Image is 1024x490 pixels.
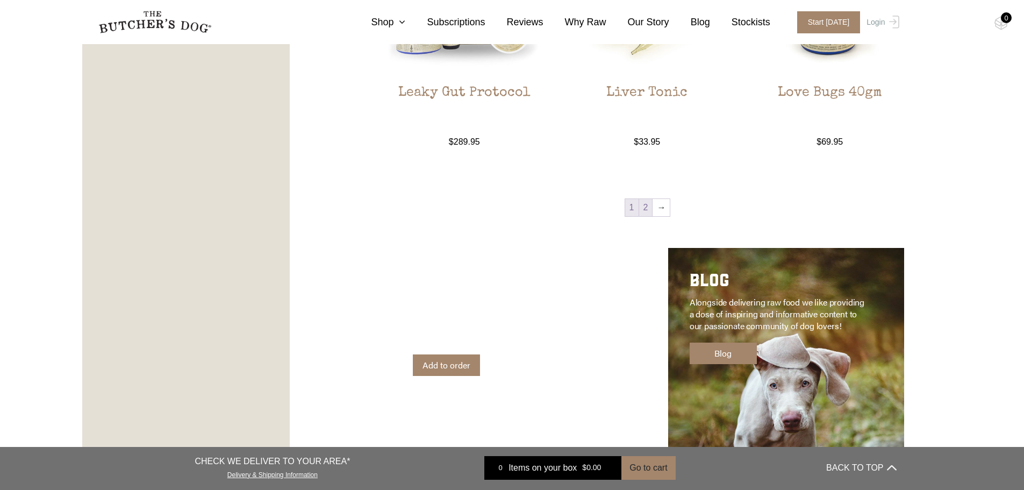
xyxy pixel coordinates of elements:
a: → [653,199,670,216]
a: Blog [669,15,710,30]
button: Go to cart [621,456,675,480]
a: Why Raw [543,15,606,30]
div: 0 [1001,12,1012,23]
h2: Liver Tonic [565,85,728,136]
h2: Love Bugs 40gm [748,85,911,136]
a: Stockists [710,15,770,30]
a: Reviews [485,15,543,30]
a: Delivery & Shipping Information [227,468,318,479]
button: BACK TO TOP [826,455,896,481]
a: Start [DATE] [786,11,864,33]
h2: APOTHECARY [413,269,590,296]
a: Login [864,11,899,33]
p: Alongside delivering raw food we like providing a dose of inspiring and informative content to ou... [690,296,867,332]
bdi: 69.95 [817,137,843,146]
span: $ [582,464,586,472]
a: Shop [349,15,405,30]
span: Start [DATE] [797,11,861,33]
a: 0 Items on your box $0.00 [484,456,621,480]
span: $ [634,137,639,146]
a: Our Story [606,15,669,30]
h2: BLOG [690,269,867,296]
bdi: 289.95 [449,137,480,146]
a: Blog [690,343,757,364]
a: Subscriptions [405,15,485,30]
span: $ [817,137,821,146]
a: Add to order [413,354,480,376]
bdi: 33.95 [634,137,660,146]
span: $ [449,137,454,146]
span: Page 1 [625,199,639,216]
a: Page 2 [639,199,653,216]
span: Items on your box [509,461,577,474]
img: TBD_Cart-Empty.png [994,16,1008,30]
p: CHECK WE DELIVER TO YOUR AREA* [195,455,350,468]
p: Adored Beast Apothecary is a line of all-natural pet products designed to support your dog’s heal... [413,296,590,344]
h2: Leaky Gut Protocol [383,85,546,136]
div: 0 [492,463,509,473]
bdi: 0.00 [582,464,601,472]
